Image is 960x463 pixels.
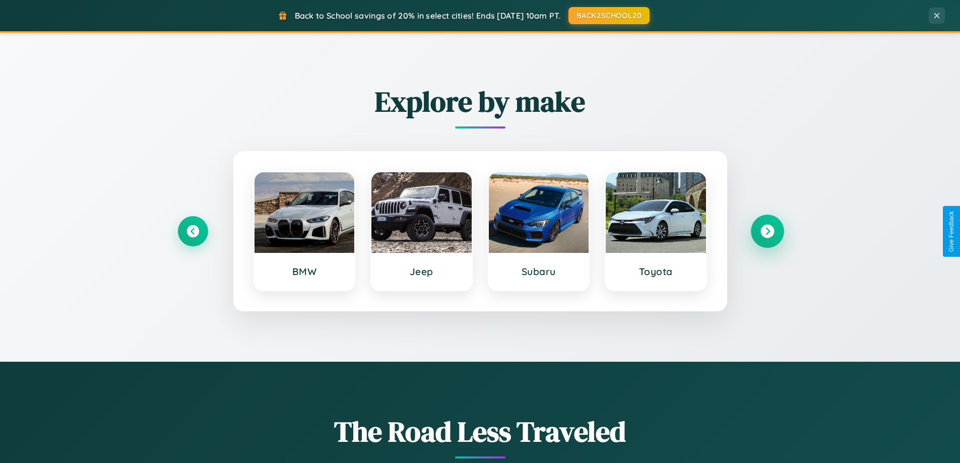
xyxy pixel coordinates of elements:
[178,412,783,451] h1: The Road Less Traveled
[295,11,561,21] span: Back to School savings of 20% in select cities! Ends [DATE] 10am PT.
[499,266,579,278] h3: Subaru
[616,266,696,278] h3: Toyota
[948,211,955,252] div: Give Feedback
[568,7,650,24] button: BACK2SCHOOL20
[265,266,345,278] h3: BMW
[381,266,462,278] h3: Jeep
[178,82,783,121] h2: Explore by make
